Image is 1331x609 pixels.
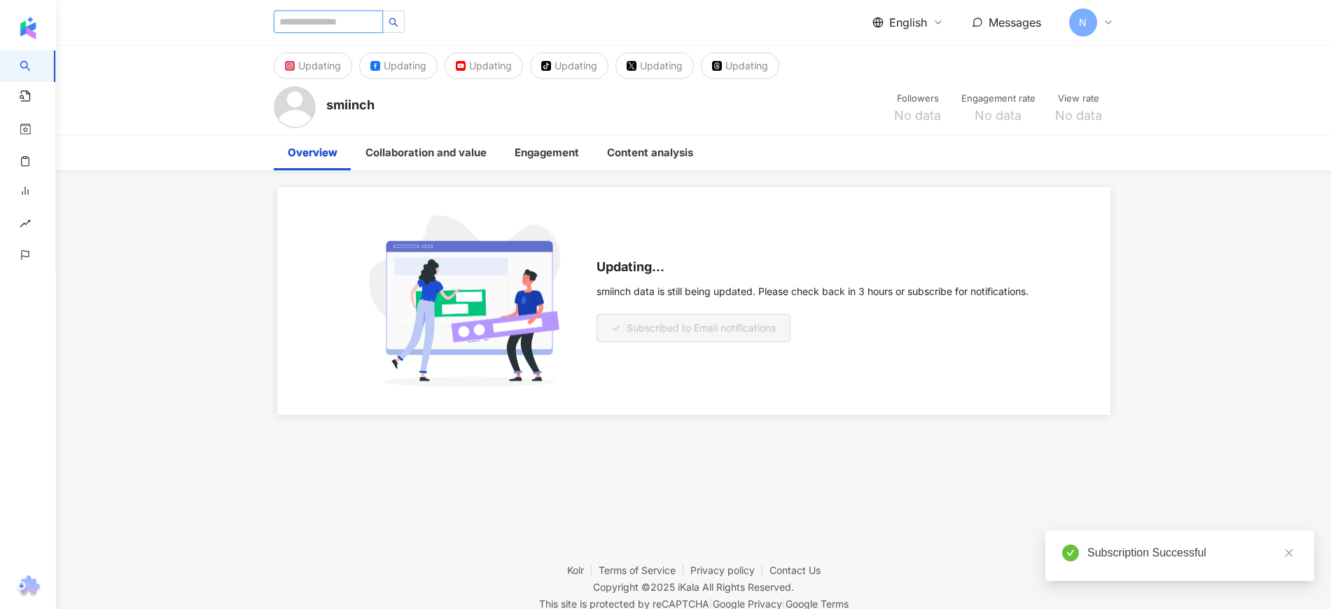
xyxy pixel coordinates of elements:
div: Followers [891,92,945,106]
div: Updating [469,56,512,76]
div: Content analysis [607,144,693,161]
div: Collaboration and value [365,144,487,161]
img: subscribe cta [359,215,580,387]
div: smiinch data is still being updated. Please check back in 3 hours or subscribe for notifications. [597,286,1029,297]
span: rise [20,210,31,241]
button: Updating [274,53,352,79]
div: smiinch [326,96,375,114]
a: Contact Us [769,564,821,576]
button: Updating [615,53,694,79]
span: search [389,18,398,27]
div: View rate [1052,92,1106,106]
div: Engagement [515,144,579,161]
button: Updating [701,53,779,79]
div: Updating [725,56,768,76]
span: check-circle [1062,545,1079,561]
img: logo icon [17,17,39,39]
span: No data [975,109,1022,123]
div: Overview [288,144,337,161]
span: No data [1055,109,1102,123]
div: Subscription Successful [1087,545,1297,561]
a: search [20,50,70,83]
button: Updating [359,53,438,79]
a: Kolr [567,564,599,576]
button: Updating [445,53,523,79]
button: Updating [530,53,608,79]
span: close [1284,548,1294,558]
div: Updating... [597,260,1029,275]
button: Subscribed to Email notifications [597,314,790,342]
a: iKala [678,581,699,593]
img: KOL Avatar [274,86,316,128]
div: Engagement rate [961,92,1036,106]
div: Copyright © 2025 All Rights Reserved. [593,581,794,593]
div: Updating [555,56,597,76]
span: English [889,15,927,30]
div: Updating [298,56,341,76]
span: No data [894,109,941,123]
img: chrome extension [15,575,42,598]
div: Updating [640,56,683,76]
div: Updating [384,56,426,76]
span: N [1079,15,1087,30]
a: Terms of Service [599,564,690,576]
span: Messages [989,15,1041,29]
a: Privacy policy [690,564,769,576]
